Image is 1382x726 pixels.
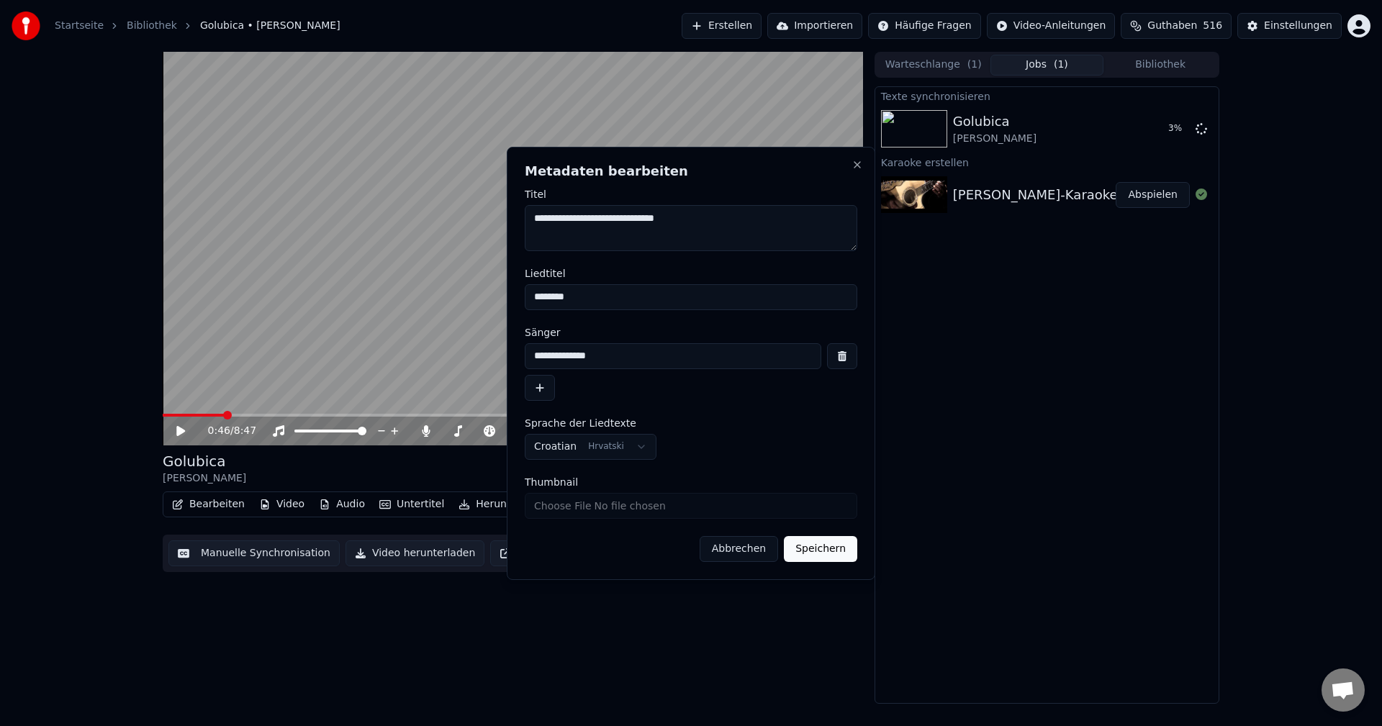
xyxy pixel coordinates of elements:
[525,268,857,278] label: Liedtitel
[525,189,857,199] label: Titel
[525,327,857,337] label: Sänger
[784,536,857,562] button: Speichern
[525,165,857,178] h2: Metadaten bearbeiten
[525,418,636,428] span: Sprache der Liedtexte
[700,536,778,562] button: Abbrechen
[525,477,578,487] span: Thumbnail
